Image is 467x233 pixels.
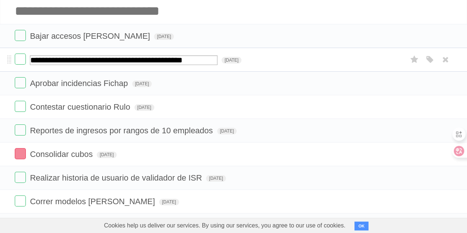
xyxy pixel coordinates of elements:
label: Done [15,124,26,136]
span: Correr modelos [PERSON_NAME] [30,197,157,206]
label: Done [15,30,26,41]
span: [DATE] [97,151,117,158]
label: Done [15,101,26,112]
label: Done [15,54,26,65]
label: Done [15,172,26,183]
span: Realizar historia de usuario de validador de ISR [30,173,204,182]
label: Star task [407,54,421,66]
button: OK [354,222,369,230]
span: Reportes de ingresos por rangos de 10 empleados [30,126,214,135]
span: Contestar cuestionario Rulo [30,102,132,112]
span: [DATE] [217,128,237,134]
span: Cookies help us deliver our services. By using our services, you agree to our use of cookies. [97,218,353,233]
span: [DATE] [159,199,179,205]
span: [DATE] [134,104,154,111]
span: Consolidar cubos [30,150,95,159]
label: Done [15,195,26,206]
label: Done [15,148,26,159]
span: Aprobar incidencias Fichap [30,79,130,88]
span: [DATE] [206,175,226,182]
span: Bajar accesos [PERSON_NAME] [30,31,152,41]
span: [DATE] [154,33,174,40]
label: Done [15,77,26,88]
span: [DATE] [222,57,241,64]
span: [DATE] [132,80,152,87]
